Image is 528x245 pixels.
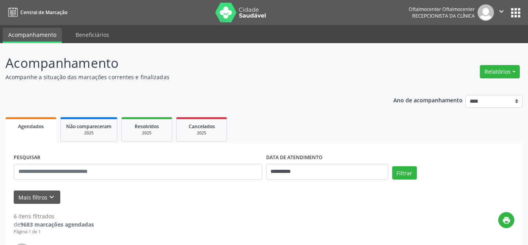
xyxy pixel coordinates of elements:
a: Central de Marcação [5,6,67,19]
div: Página 1 de 1 [14,229,94,235]
span: Recepcionista da clínica [412,13,475,19]
img: img [478,4,494,21]
div: 2025 [66,130,112,136]
button:  [494,4,509,21]
a: Acompanhamento [3,28,62,43]
p: Ano de acompanhamento [393,95,463,105]
div: 6 itens filtrados [14,212,94,220]
button: apps [509,6,523,20]
span: Não compareceram [66,123,112,130]
p: Acompanhamento [5,53,368,73]
button: print [498,212,514,228]
label: DATA DE ATENDIMENTO [266,152,323,164]
label: PESQUISAR [14,152,40,164]
i: keyboard_arrow_down [47,193,56,201]
button: Filtrar [392,166,417,180]
div: 2025 [182,130,221,136]
i: print [502,216,511,225]
button: Relatórios [480,65,520,78]
a: Beneficiários [70,28,115,42]
i:  [497,7,506,16]
p: Acompanhe a situação das marcações correntes e finalizadas [5,73,368,81]
div: Oftalmocenter Oftalmocenter [409,6,475,13]
span: Central de Marcação [20,9,67,16]
div: de [14,220,94,229]
span: Resolvidos [135,123,159,130]
span: Cancelados [189,123,215,130]
strong: 9683 marcações agendadas [20,221,94,228]
span: Agendados [18,123,44,130]
div: 2025 [127,130,166,136]
button: Mais filtroskeyboard_arrow_down [14,191,60,204]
